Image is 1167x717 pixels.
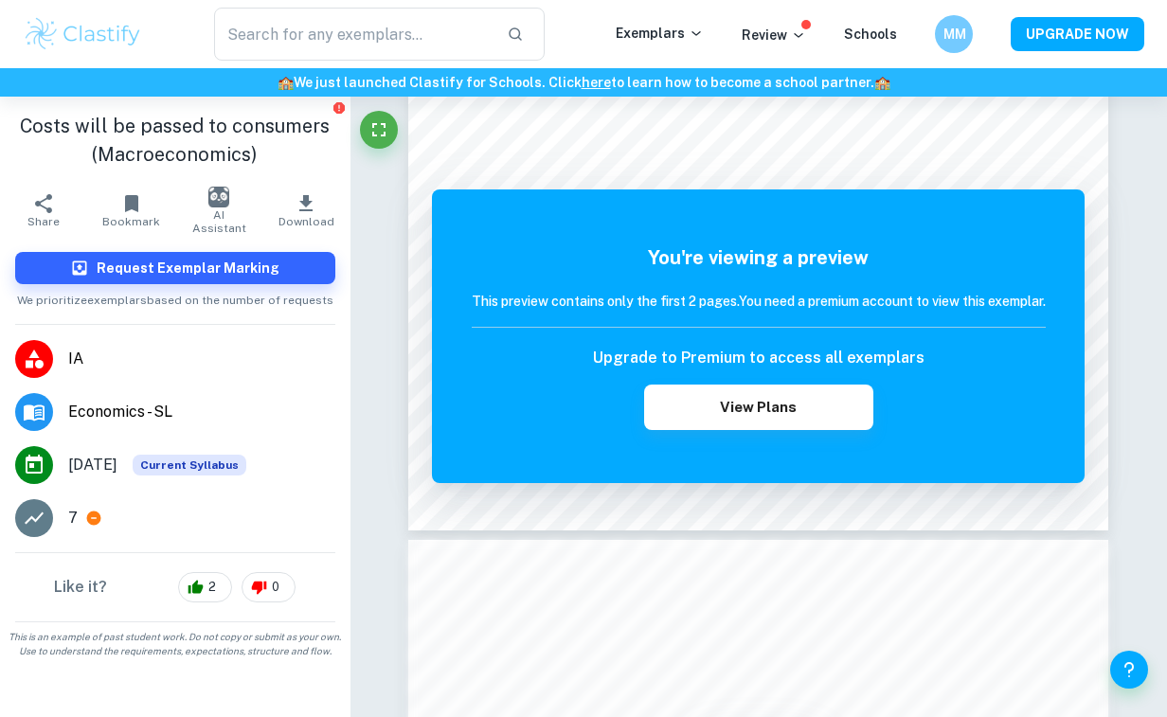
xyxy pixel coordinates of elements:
a: here [582,75,611,90]
input: Search for any exemplars... [214,8,492,61]
h6: We just launched Clastify for Schools. Click to learn how to become a school partner. [4,72,1163,93]
img: Clastify logo [23,15,143,53]
h6: Request Exemplar Marking [97,258,279,278]
img: AI Assistant [208,187,229,207]
span: 🏫 [278,75,294,90]
button: Report issue [332,100,347,115]
h1: Costs will be passed to consumers (Macroeconomics) [15,112,335,169]
span: 0 [261,578,290,597]
span: We prioritize exemplars based on the number of requests [17,284,333,309]
span: Economics - SL [68,401,335,423]
span: Current Syllabus [133,455,246,475]
h6: This preview contains only the first 2 pages. You need a premium account to view this exemplar. [472,291,1046,312]
button: Fullscreen [360,111,398,149]
button: View Plans [644,385,873,430]
h6: MM [943,24,965,45]
button: UPGRADE NOW [1011,17,1144,51]
p: Exemplars [616,23,704,44]
span: Bookmark [102,215,160,228]
button: Bookmark [87,184,174,237]
p: 7 [68,507,78,529]
button: Request Exemplar Marking [15,252,335,284]
button: Download [262,184,350,237]
span: 🏫 [874,75,890,90]
span: Download [278,215,334,228]
p: Review [742,25,806,45]
span: 2 [198,578,226,597]
span: [DATE] [68,454,117,476]
span: AI Assistant [187,208,251,235]
div: This exemplar is based on the current syllabus. Feel free to refer to it for inspiration/ideas wh... [133,455,246,475]
button: MM [935,15,973,53]
span: This is an example of past student work. Do not copy or submit as your own. Use to understand the... [8,630,343,658]
button: Help and Feedback [1110,651,1148,689]
h6: Upgrade to Premium to access all exemplars [593,347,925,369]
button: AI Assistant [175,184,262,237]
h6: Like it? [54,576,107,599]
span: Share [27,215,60,228]
span: IA [68,348,335,370]
a: Schools [844,27,897,42]
h5: You're viewing a preview [472,243,1046,272]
